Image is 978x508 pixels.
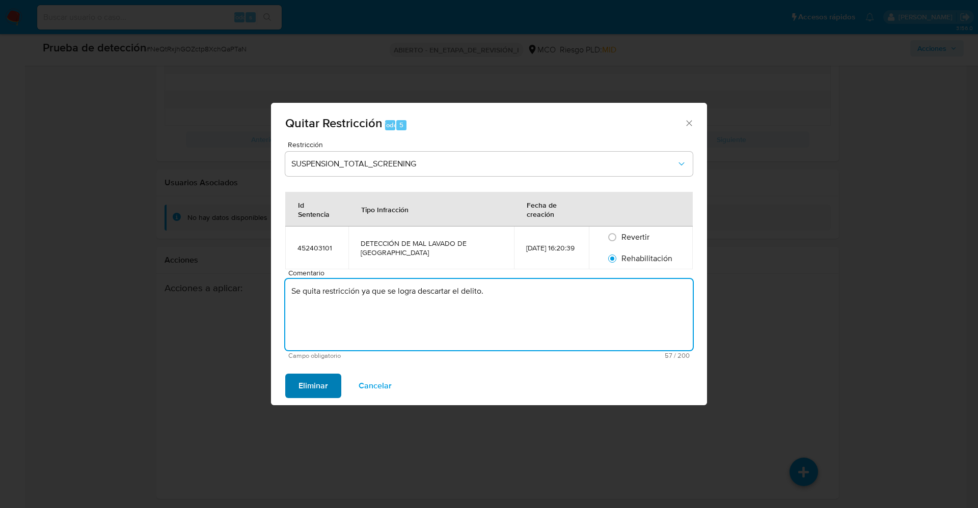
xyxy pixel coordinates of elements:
span: Quitar Restricción [285,114,383,132]
font: 5 [399,120,403,130]
font: Campo obligatorio [288,351,341,360]
font: Fecha de creación [527,200,557,219]
font: Rehabilitación [621,252,672,264]
button: Cerrar ventana [684,118,693,127]
button: Eliminar [285,374,341,398]
textarea: Se quita restricción ya que se logra descartar el delito. [285,279,693,350]
font: Revertir [621,231,649,243]
span: SUSPENSION_TOTAL_SCREENING [291,159,676,169]
font: [DATE] 16:20:39 [526,243,575,253]
div: Id Sentencia [286,192,348,226]
font: Cancelar [359,374,392,398]
div: Tipo Infracción [349,197,421,221]
button: Restricción [285,152,693,176]
font: Todo [383,120,397,130]
font: 452403101 [297,243,332,253]
font: Comentario [288,268,324,278]
button: Cancelar [345,374,405,398]
span: Máximo 200 caracteres [489,352,690,359]
span: Eliminar [298,375,328,397]
font: DETECCIÓN DE MAL LAVADO DE [GEOGRAPHIC_DATA] [361,238,467,258]
span: Restricción [288,141,695,148]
